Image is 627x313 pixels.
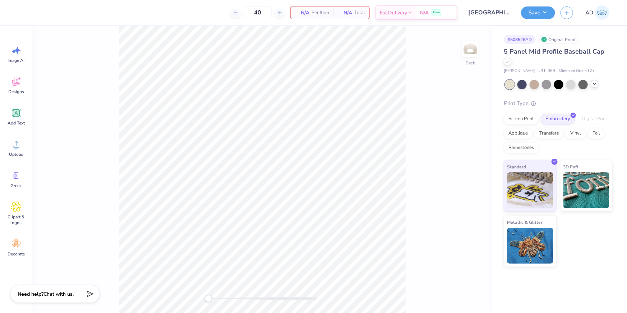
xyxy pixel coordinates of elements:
span: Upload [9,151,23,157]
span: Greek [11,183,22,189]
div: Accessibility label [205,295,212,302]
div: Back [466,60,475,66]
div: # 508526AD [504,35,536,44]
div: Transfers [535,128,563,139]
img: Standard [507,172,553,208]
span: Free [433,10,440,15]
div: Applique [504,128,533,139]
img: Aldro Dalugdog [595,5,609,20]
img: 3D Puff [563,172,610,208]
div: Digital Print [577,114,612,124]
span: Per Item [312,9,329,17]
button: Save [521,6,555,19]
span: 5 Panel Mid Profile Baseball Cap [504,47,604,56]
span: 3D Puff [563,163,578,171]
span: AD [585,9,593,17]
span: Image AI [8,58,25,63]
span: Chat with us. [43,291,74,298]
input: – – [244,6,272,19]
div: Vinyl [566,128,586,139]
span: Total [354,9,365,17]
span: Est. Delivery [380,9,407,17]
div: Print Type [504,99,613,108]
span: Clipart & logos [4,214,28,226]
a: AD [582,5,613,20]
span: Standard [507,163,526,171]
strong: Need help? [18,291,43,298]
span: [PERSON_NAME] [504,68,535,74]
span: Decorate [8,251,25,257]
span: Designs [8,89,24,95]
div: Rhinestones [504,142,539,153]
span: N/A [420,9,429,17]
div: Original Proof [539,35,580,44]
div: Screen Print [504,114,539,124]
img: Metallic & Glitter [507,228,553,264]
span: Minimum Order: 12 + [559,68,595,74]
input: Untitled Design [463,5,516,20]
span: Add Text [8,120,25,126]
span: N/A [338,9,352,17]
div: Foil [588,128,605,139]
img: Back [463,42,478,56]
div: Embroidery [541,114,575,124]
span: # 31-069 [538,68,555,74]
span: N/A [295,9,309,17]
span: Metallic & Glitter [507,218,543,226]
